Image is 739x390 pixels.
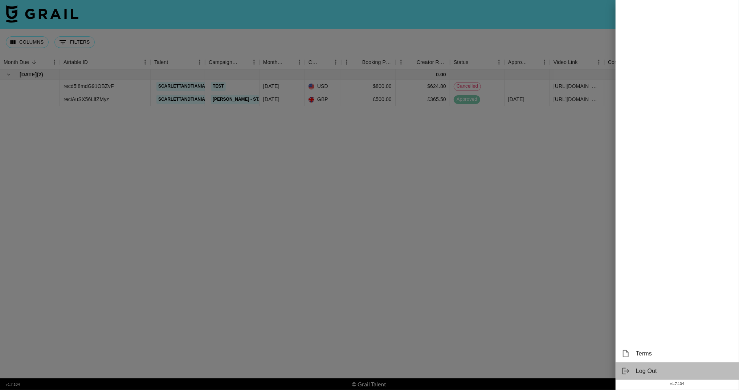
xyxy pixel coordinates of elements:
[616,345,739,362] div: Terms
[616,380,739,387] div: v 1.7.104
[703,354,730,381] iframe: Drift Widget Chat Controller
[636,349,733,358] span: Terms
[636,367,733,375] span: Log Out
[616,362,739,380] div: Log Out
